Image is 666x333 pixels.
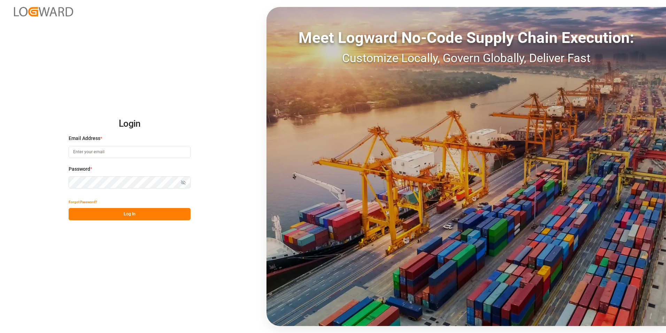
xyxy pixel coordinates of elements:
[69,146,191,158] input: Enter your email
[266,26,666,49] div: Meet Logward No-Code Supply Chain Execution:
[69,208,191,220] button: Log In
[69,113,191,135] h2: Login
[69,196,97,208] button: Forgot Password?
[69,165,90,173] span: Password
[14,7,73,16] img: Logward_new_orange.png
[69,135,100,142] span: Email Address
[266,49,666,67] div: Customize Locally, Govern Globally, Deliver Fast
